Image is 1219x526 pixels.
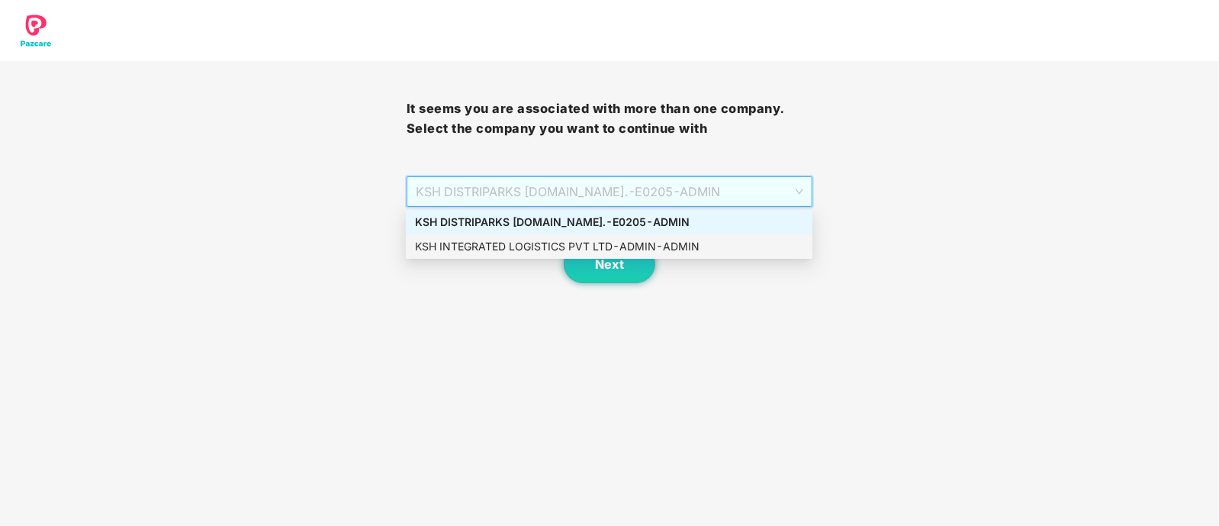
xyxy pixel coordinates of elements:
[564,245,655,283] button: Next
[415,238,803,255] div: KSH INTEGRATED LOGISTICS PVT LTD - ADMIN - ADMIN
[407,99,813,138] h3: It seems you are associated with more than one company. Select the company you want to continue with
[416,177,804,206] span: KSH DISTRIPARKS [DOMAIN_NAME]. - E0205 - ADMIN
[415,214,803,231] div: KSH DISTRIPARKS [DOMAIN_NAME]. - E0205 - ADMIN
[595,257,624,272] span: Next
